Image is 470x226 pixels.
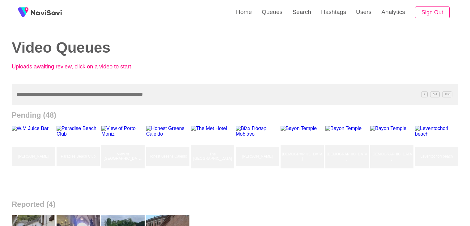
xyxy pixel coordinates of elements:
a: [PERSON_NAME]Βίλα Γιόσεφ Μοδιάνο [236,126,281,188]
span: C^J [430,91,440,97]
a: [DEMOGRAPHIC_DATA]Bayon Temple [325,126,370,188]
span: / [421,91,427,97]
h2: Pending (48) [12,111,458,120]
a: Leventochori beachLeventochori beach [415,126,460,188]
h2: Video Queues [12,40,226,56]
a: Honest Greens CaleidoHonest Greens Caleido [146,126,191,188]
a: [PERSON_NAME]W.M Juice Bar [12,126,57,188]
a: Paradise Beach ClubParadise Beach Club [57,126,101,188]
img: fireSpot [31,9,62,15]
a: [DEMOGRAPHIC_DATA]Bayon Temple [370,126,415,188]
a: View of [GEOGRAPHIC_DATA][PERSON_NAME]View of Porto Moniz [101,126,146,188]
button: Sign Out [415,7,450,19]
span: C^K [442,91,452,97]
h2: Reported (4) [12,200,458,209]
img: fireSpot [15,5,31,20]
p: Uploads awaiting review, click on a video to start [12,63,148,70]
a: [DEMOGRAPHIC_DATA]Bayon Temple [281,126,325,188]
a: The [GEOGRAPHIC_DATA]The Met Hotel [191,126,236,188]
